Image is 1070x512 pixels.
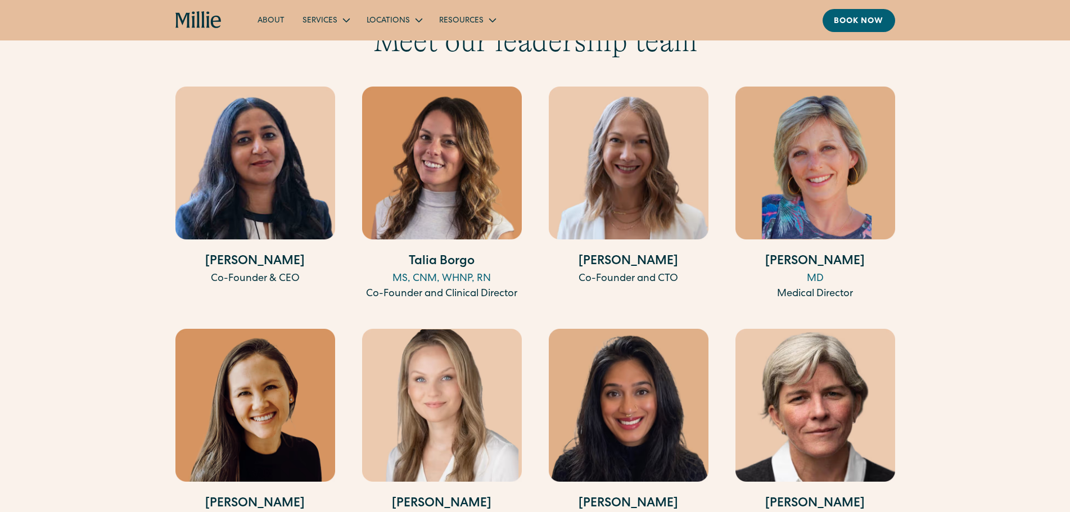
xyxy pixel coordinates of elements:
[823,9,895,32] a: Book now
[294,11,358,29] div: Services
[430,11,504,29] div: Resources
[549,271,708,287] div: Co-Founder and CTO
[249,11,294,29] a: About
[303,15,337,27] div: Services
[735,253,895,271] h4: [PERSON_NAME]
[549,253,708,271] h4: [PERSON_NAME]
[735,287,895,302] div: Medical Director
[358,11,430,29] div: Locations
[362,287,522,302] div: Co-Founder and Clinical Director
[439,15,484,27] div: Resources
[735,271,895,287] div: MD
[175,253,335,271] h4: [PERSON_NAME]
[175,271,335,287] div: Co-Founder & CEO
[362,253,522,271] h4: Talia Borgo
[362,271,522,287] div: MS, CNM, WHNP, RN
[367,15,410,27] div: Locations
[175,11,222,29] a: home
[834,16,884,28] div: Book now
[175,24,895,59] h3: Meet our leadership team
